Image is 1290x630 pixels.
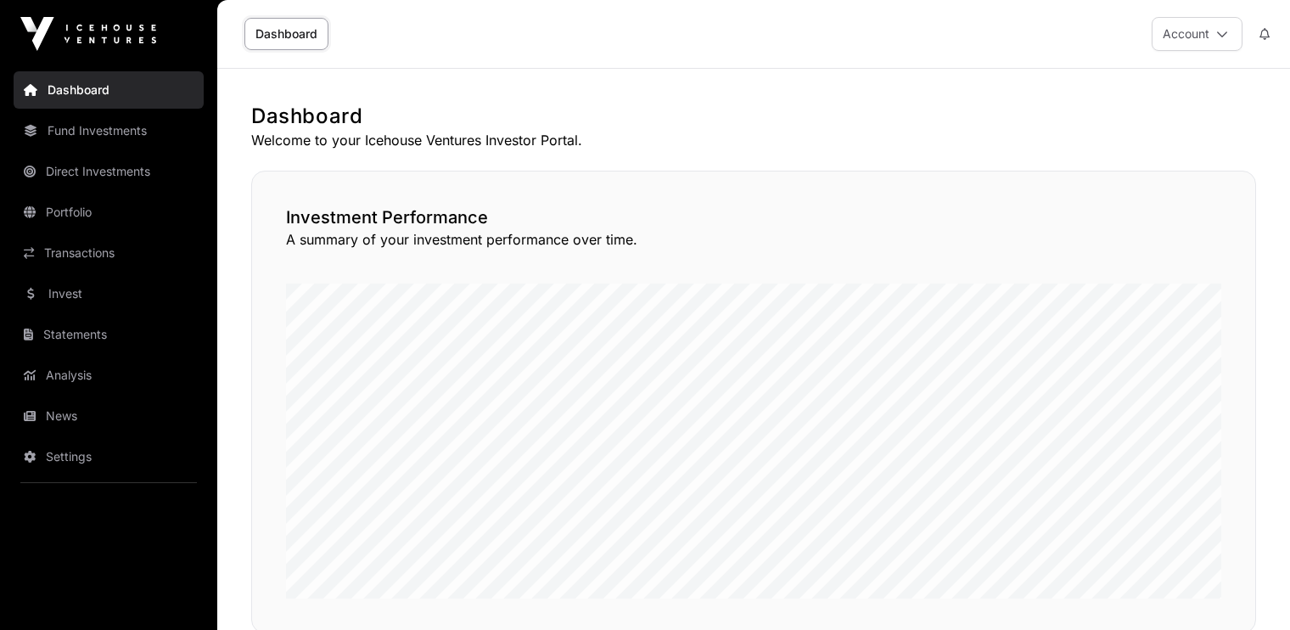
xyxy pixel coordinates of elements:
[14,357,204,394] a: Analysis
[20,17,156,51] img: Icehouse Ventures Logo
[286,229,1221,250] p: A summary of your investment performance over time.
[14,153,204,190] a: Direct Investments
[14,316,204,353] a: Statements
[244,18,328,50] a: Dashboard
[14,438,204,475] a: Settings
[14,194,204,231] a: Portfolio
[14,234,204,272] a: Transactions
[1205,548,1290,630] iframe: Chat Widget
[251,130,1256,150] p: Welcome to your Icehouse Ventures Investor Portal.
[1152,17,1242,51] button: Account
[251,103,1256,130] h1: Dashboard
[14,275,204,312] a: Invest
[14,112,204,149] a: Fund Investments
[14,71,204,109] a: Dashboard
[14,397,204,435] a: News
[286,205,1221,229] h2: Investment Performance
